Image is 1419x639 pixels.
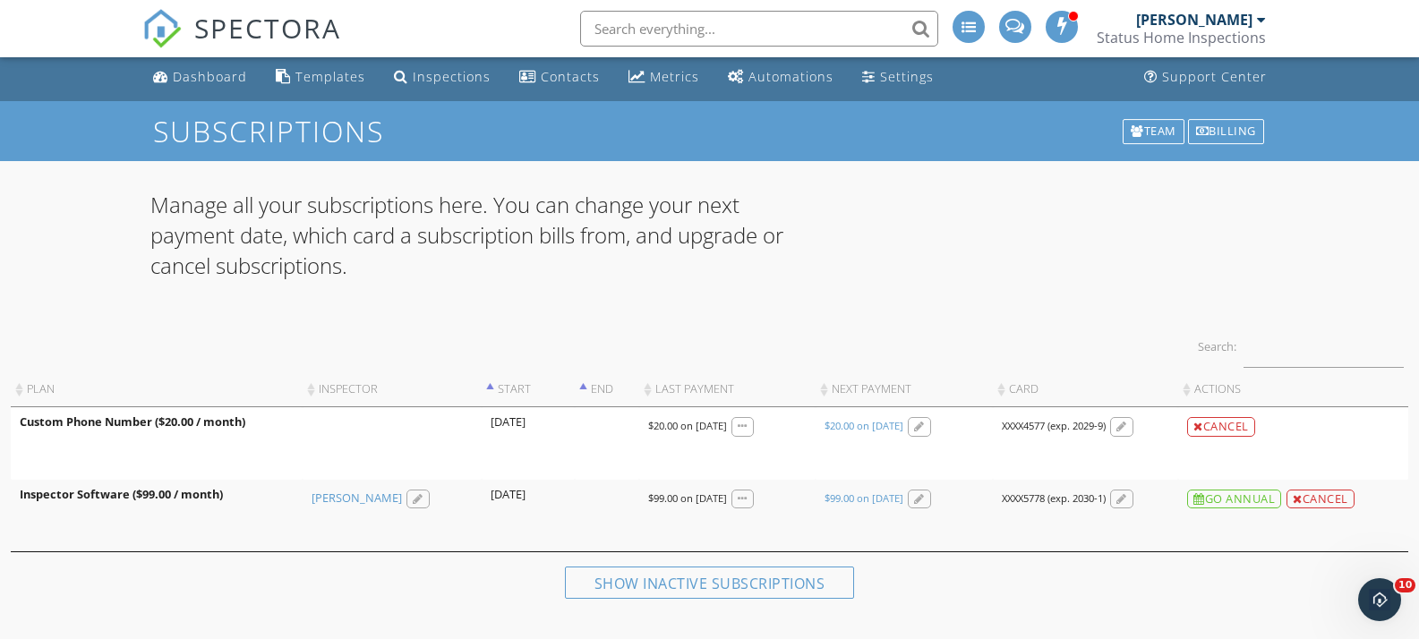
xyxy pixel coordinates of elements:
[482,372,575,407] th: Start: activate to sort column ascending
[1136,11,1252,29] div: [PERSON_NAME]
[1244,324,1404,368] input: Search:
[648,491,727,506] div: $99.00 on [DATE]
[142,24,341,62] a: SPECTORA
[1188,119,1264,144] div: Billing
[816,372,993,407] th: Next Payment: activate to sort column ascending
[194,9,341,47] span: SPECTORA
[575,372,639,407] th: End: activate to sort column descending
[825,491,903,506] div: $99.00 on [DATE]
[1162,68,1267,85] div: Support Center
[1002,491,1106,506] div: XXXX5778 (exp. 2030-1)
[1287,490,1355,509] div: Cancel
[541,68,600,85] div: Contacts
[825,419,903,433] div: $20.00 on [DATE]
[312,490,402,507] a: [PERSON_NAME]
[1097,29,1266,47] div: Status Home Inspections
[1178,372,1408,407] th: Actions: activate to sort column ascending
[880,68,934,85] div: Settings
[269,61,372,94] a: Templates
[650,68,699,85] div: Metrics
[295,68,365,85] div: Templates
[512,61,607,94] a: Contacts
[1395,578,1415,592] span: 10
[1002,419,1106,433] div: XXXX4577 (exp. 2029-9)
[146,61,254,94] a: Dashboard
[173,68,247,85] div: Dashboard
[1198,324,1404,368] label: Search:
[11,372,303,407] th: Plan: activate to sort column ascending
[413,68,491,85] div: Inspections
[565,567,855,599] div: Show inactive subscriptions
[721,61,841,94] a: Automations (Advanced)
[1123,119,1184,144] div: Team
[993,372,1178,407] th: Card: activate to sort column ascending
[621,61,706,94] a: Metrics
[142,9,182,48] img: The Best Home Inspection Software - Spectora
[153,115,1265,147] h1: Subscriptions
[580,11,938,47] input: Search everything...
[303,372,482,407] th: Inspector: activate to sort column ascending
[1358,578,1401,621] iframe: Intercom live chat
[150,190,793,280] p: Manage all your subscriptions here. You can change your next payment date, which card a subscript...
[1137,61,1274,94] a: Support Center
[648,419,727,433] div: $20.00 on [DATE]
[639,372,816,407] th: Last Payment: activate to sort column ascending
[1187,490,1281,509] div: Go Annual
[1186,117,1266,146] a: Billing
[20,487,294,503] div: Inspector Software ($99.00 / month)
[1121,117,1186,146] a: Team
[855,61,941,94] a: Settings
[1187,417,1255,437] div: Cancel
[482,407,575,480] td: [DATE]
[20,414,294,430] div: Custom Phone Number ($20.00 / month)
[387,61,498,94] a: Inspections
[482,480,575,552] td: [DATE]
[748,68,833,85] div: Automations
